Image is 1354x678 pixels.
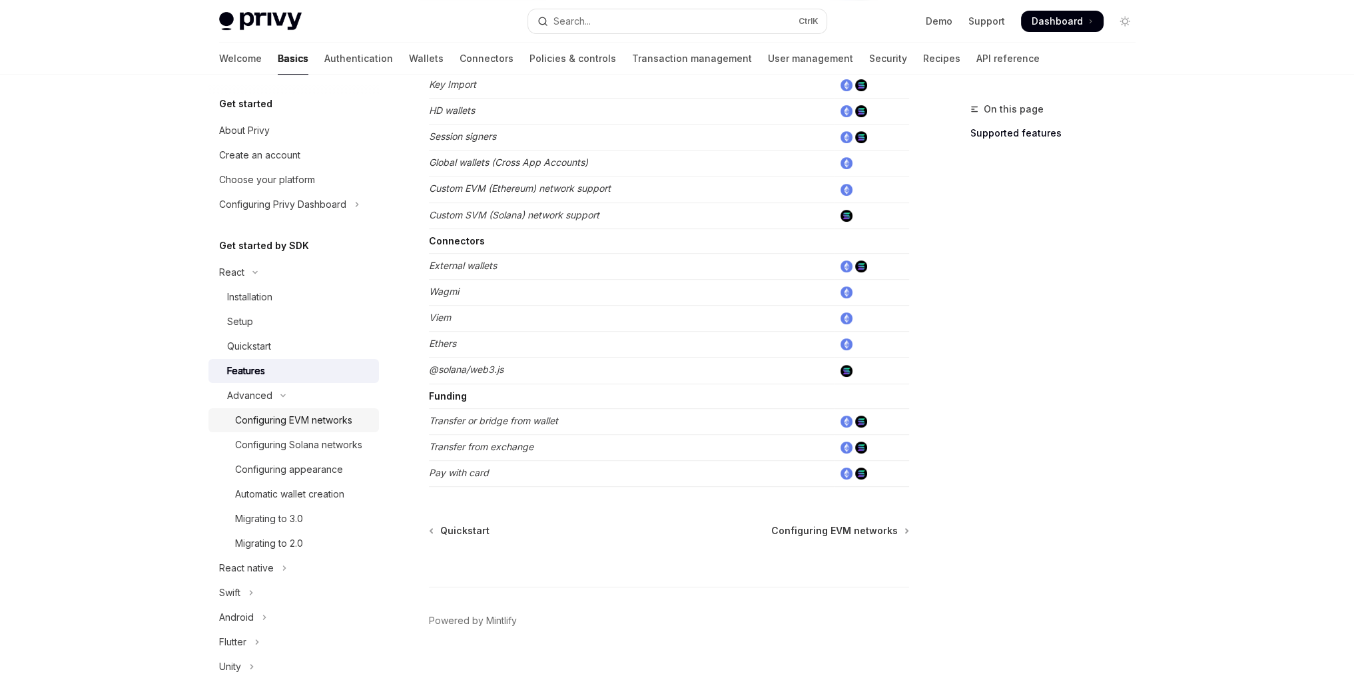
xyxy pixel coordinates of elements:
[429,390,467,402] strong: Funding
[528,9,827,33] button: Open search
[841,260,852,272] img: ethereum.png
[235,486,344,502] div: Automatic wallet creation
[841,157,852,169] img: ethereum.png
[219,196,346,212] div: Configuring Privy Dashboard
[429,467,489,478] em: Pay with card
[429,312,451,323] em: Viem
[841,365,852,377] img: solana.png
[976,43,1040,75] a: API reference
[855,416,867,428] img: solana.png
[219,634,246,650] div: Flutter
[219,147,300,163] div: Create an account
[219,659,241,675] div: Unity
[219,96,272,112] h5: Get started
[841,442,852,454] img: ethereum.png
[1114,11,1136,32] button: Toggle dark mode
[219,123,270,139] div: About Privy
[970,123,1146,144] a: Supported features
[429,441,533,452] em: Transfer from exchange
[219,172,315,188] div: Choose your platform
[855,105,867,117] img: solana.png
[208,458,379,482] a: Configuring appearance
[529,43,616,75] a: Policies & controls
[208,507,379,531] a: Migrating to 3.0
[841,468,852,480] img: ethereum.png
[430,524,490,537] a: Quickstart
[208,605,379,629] button: Toggle Android section
[208,433,379,457] a: Configuring Solana networks
[869,43,907,75] a: Security
[208,310,379,334] a: Setup
[841,286,852,298] img: ethereum.png
[208,285,379,309] a: Installation
[324,43,393,75] a: Authentication
[208,143,379,167] a: Create an account
[219,238,309,254] h5: Get started by SDK
[855,131,867,143] img: solana.png
[841,105,852,117] img: ethereum.png
[227,363,265,379] div: Features
[841,131,852,143] img: ethereum.png
[460,43,513,75] a: Connectors
[429,157,588,168] em: Global wallets (Cross App Accounts)
[771,524,908,537] a: Configuring EVM networks
[841,312,852,324] img: ethereum.png
[429,364,504,375] em: @solana/web3.js
[841,338,852,350] img: ethereum.png
[208,334,379,358] a: Quickstart
[219,264,244,280] div: React
[235,437,362,453] div: Configuring Solana networks
[235,462,343,478] div: Configuring appearance
[208,260,379,284] button: Toggle React section
[219,609,254,625] div: Android
[235,511,303,527] div: Migrating to 3.0
[429,415,558,426] em: Transfer or bridge from wallet
[227,338,271,354] div: Quickstart
[841,210,852,222] img: solana.png
[1032,15,1083,28] span: Dashboard
[208,168,379,192] a: Choose your platform
[208,192,379,216] button: Toggle Configuring Privy Dashboard section
[208,630,379,654] button: Toggle Flutter section
[768,43,853,75] a: User management
[208,531,379,555] a: Migrating to 2.0
[219,560,274,576] div: React native
[440,524,490,537] span: Quickstart
[429,260,497,271] em: External wallets
[278,43,308,75] a: Basics
[841,416,852,428] img: ethereum.png
[409,43,444,75] a: Wallets
[855,468,867,480] img: solana.png
[855,79,867,91] img: solana.png
[429,79,476,90] em: Key Import
[219,43,262,75] a: Welcome
[553,13,591,29] div: Search...
[208,581,379,605] button: Toggle Swift section
[984,101,1044,117] span: On this page
[208,359,379,383] a: Features
[227,314,253,330] div: Setup
[429,286,459,297] em: Wagmi
[429,338,456,349] em: Ethers
[799,16,819,27] span: Ctrl K
[1021,11,1104,32] a: Dashboard
[227,388,272,404] div: Advanced
[968,15,1005,28] a: Support
[841,79,852,91] img: ethereum.png
[429,235,485,246] strong: Connectors
[923,43,960,75] a: Recipes
[227,289,272,305] div: Installation
[208,384,379,408] button: Toggle Advanced section
[926,15,952,28] a: Demo
[208,119,379,143] a: About Privy
[429,105,475,116] em: HD wallets
[235,535,303,551] div: Migrating to 2.0
[429,209,599,220] em: Custom SVM (Solana) network support
[855,260,867,272] img: solana.png
[219,12,302,31] img: light logo
[429,182,611,194] em: Custom EVM (Ethereum) network support
[208,556,379,580] button: Toggle React native section
[632,43,752,75] a: Transaction management
[429,614,517,627] a: Powered by Mintlify
[855,442,867,454] img: solana.png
